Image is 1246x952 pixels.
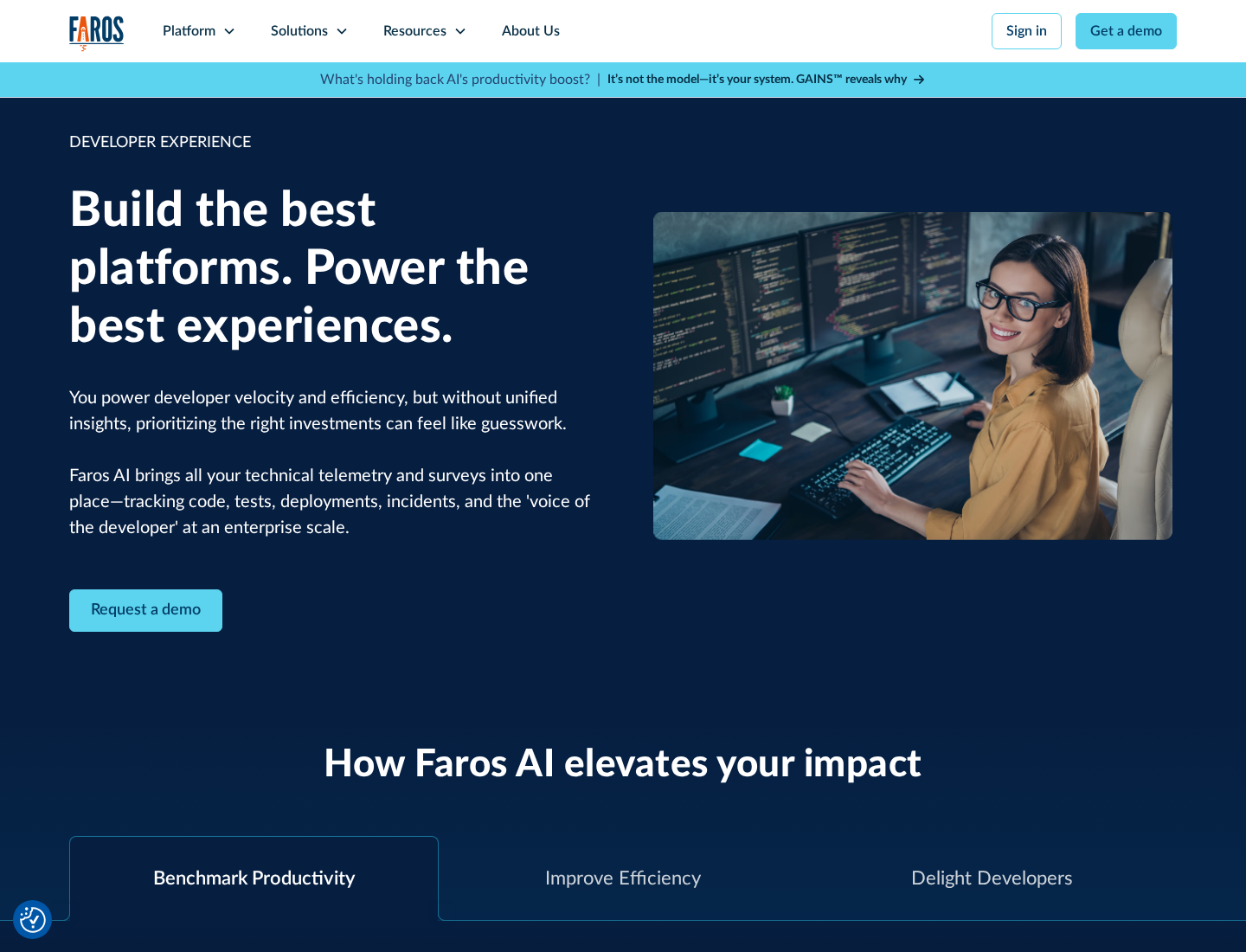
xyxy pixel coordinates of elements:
[69,385,597,541] p: You power developer velocity and efficiency, but without unified insights, prioritizing the right...
[545,865,701,893] div: Improve Efficiency
[607,74,907,86] strong: It’s not the model—it’s your system. GAINS™ reveals why
[163,21,215,42] div: Platform
[324,743,922,788] h2: How Faros AI elevates your impact
[69,132,597,155] div: DEVELOPER EXPERIENCE
[153,865,355,893] div: Benchmark Productivity
[271,21,328,42] div: Solutions
[320,69,601,90] p: What's holding back AI's productivity boost? |
[69,589,222,632] a: Contact Modal
[992,13,1062,49] a: Sign in
[911,865,1073,893] div: Delight Developers
[383,21,446,42] div: Resources
[20,907,46,933] button: Cookie Settings
[69,16,125,51] img: Logo of the analytics and reporting company Faros.
[607,71,926,89] a: It’s not the model—it’s your system. GAINS™ reveals why
[20,907,46,933] img: Revisit consent button
[69,183,597,357] h1: Build the best platforms. Power the best experiences.
[1076,13,1177,49] a: Get a demo
[69,16,125,51] a: home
